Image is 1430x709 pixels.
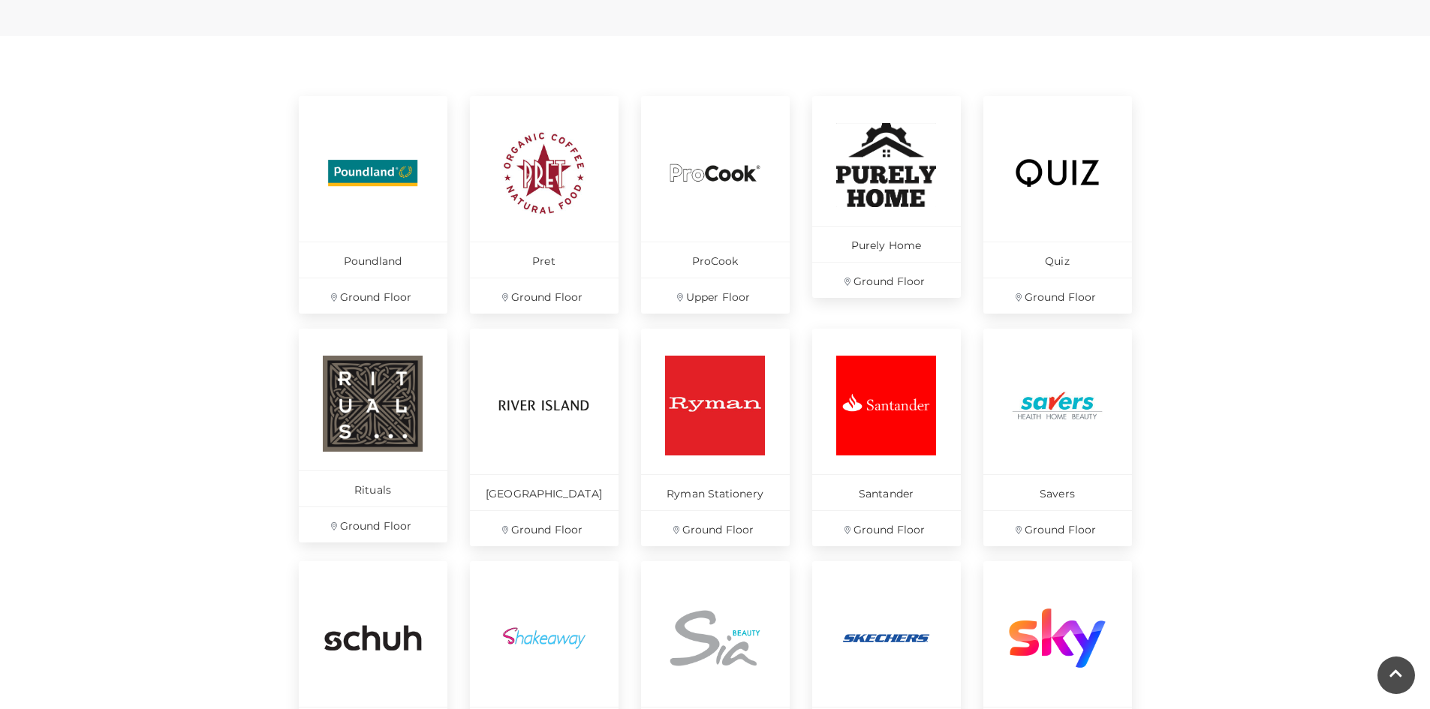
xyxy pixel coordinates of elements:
[299,96,447,314] a: Poundland Ground Floor
[470,242,619,278] p: Pret
[812,262,961,298] p: Ground Floor
[470,96,619,314] a: Pret Ground Floor
[983,329,1132,546] a: Savers Ground Floor
[983,96,1132,314] a: Quiz Ground Floor
[470,474,619,510] p: [GEOGRAPHIC_DATA]
[299,329,447,542] a: Rituals Ground Floor
[812,474,961,510] p: Santander
[812,329,961,546] a: Santander Ground Floor
[983,474,1132,510] p: Savers
[641,242,790,278] p: ProCook
[470,278,619,314] p: Ground Floor
[470,510,619,546] p: Ground Floor
[812,96,961,298] a: Purely Home Ground Floor
[641,510,790,546] p: Ground Floor
[812,510,961,546] p: Ground Floor
[470,329,619,546] a: [GEOGRAPHIC_DATA] Ground Floor
[299,278,447,314] p: Ground Floor
[299,470,447,506] p: Rituals
[983,242,1132,278] p: Quiz
[983,510,1132,546] p: Ground Floor
[299,506,447,542] p: Ground Floor
[812,226,961,262] p: Purely Home
[299,242,447,278] p: Poundland
[641,329,790,546] a: Ryman Stationery Ground Floor
[983,278,1132,314] p: Ground Floor
[641,474,790,510] p: Ryman Stationery
[641,96,790,314] a: ProCook Upper Floor
[641,278,790,314] p: Upper Floor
